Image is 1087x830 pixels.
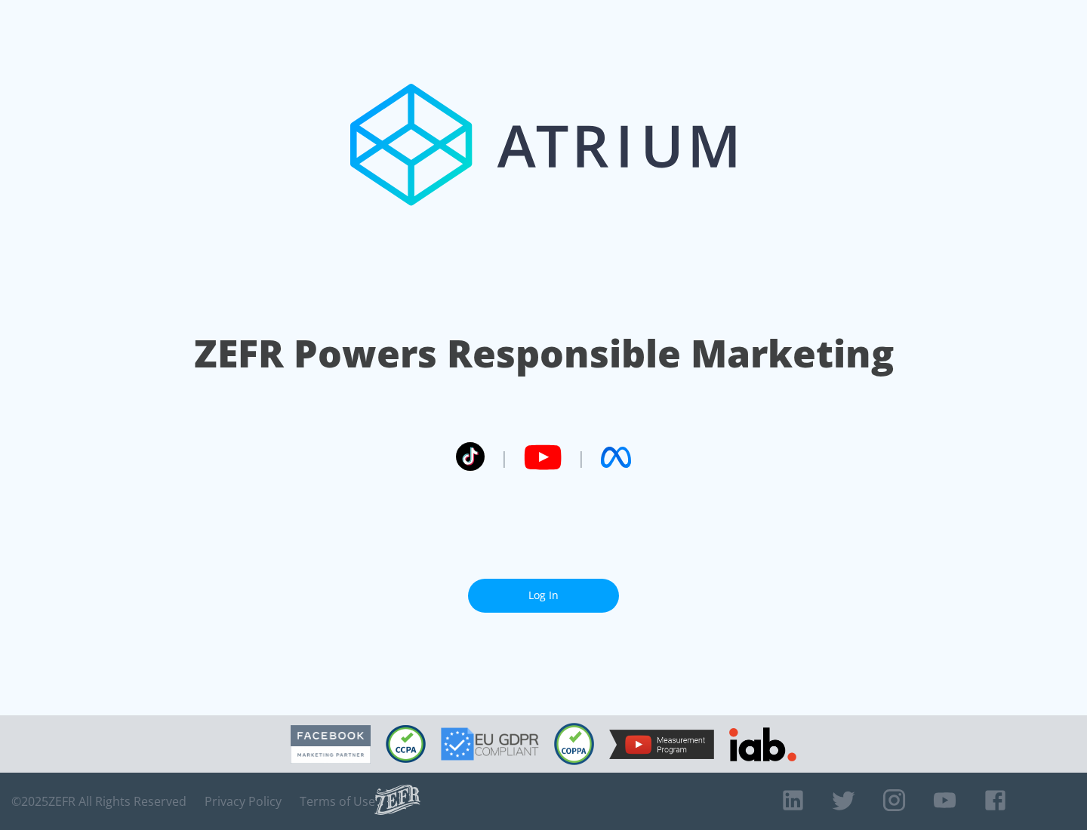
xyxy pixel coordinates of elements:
img: Facebook Marketing Partner [291,725,371,764]
span: © 2025 ZEFR All Rights Reserved [11,794,186,809]
img: GDPR Compliant [441,727,539,761]
span: | [577,446,586,469]
a: Log In [468,579,619,613]
img: COPPA Compliant [554,723,594,765]
span: | [500,446,509,469]
img: CCPA Compliant [386,725,426,763]
a: Terms of Use [300,794,375,809]
h1: ZEFR Powers Responsible Marketing [194,327,894,380]
a: Privacy Policy [205,794,282,809]
img: YouTube Measurement Program [609,730,714,759]
img: IAB [729,727,796,761]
